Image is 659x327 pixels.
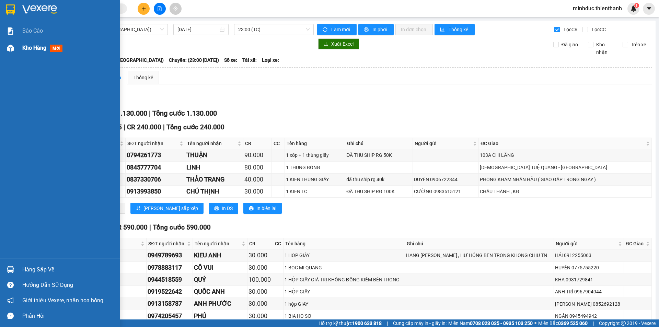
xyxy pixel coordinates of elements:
div: HANG [PERSON_NAME] , HƯ HỎNG BEN TRONG KHONG CHIU TN [406,252,552,259]
span: Làm mới [331,26,351,33]
th: Ghi chú [405,238,554,249]
span: CR 240.000 [127,123,161,131]
span: Xuất Excel [331,40,354,48]
div: KIEU ANH [194,250,246,260]
span: sort-ascending [136,206,141,211]
td: CÔ VUI [193,262,247,274]
div: 0974205457 [148,311,192,321]
td: QUỐC ANH [193,286,247,298]
td: 0974205457 [147,310,193,322]
td: 0913158787 [147,298,193,310]
th: CR [247,238,273,249]
th: CR [243,138,272,149]
span: Số xe: [224,56,237,64]
button: aim [170,3,182,15]
button: bar-chartThống kê [435,24,475,35]
div: QUỐC ANH [194,287,246,296]
span: caret-down [646,5,652,12]
span: Người gửi [556,240,617,247]
td: CHÚ THỊNH [185,186,243,198]
strong: 0708 023 035 - 0935 103 250 [470,320,533,326]
td: LINH [185,162,243,174]
div: 0794261773 [127,150,184,160]
div: CƯỜNG 0983515121 [414,188,477,195]
span: Người gửi [415,140,472,147]
span: Tên người nhận [187,140,236,147]
div: ĐÃ THU SHIP RG 50K [346,151,412,159]
span: Lọc CC [589,26,607,33]
span: Miền Nam [448,319,533,327]
div: Phản hồi [22,311,115,321]
div: 1 KIEN THUNG GIẤY [286,176,344,183]
div: đã thu ship rg 40k [346,176,412,183]
span: printer [364,27,370,33]
span: printer [214,206,219,211]
button: printerIn phơi [358,24,394,35]
div: THẢO TRANG [186,175,242,184]
div: 0978883117 [148,263,192,272]
div: 90.000 [244,150,270,160]
span: Tổng cước 590.000 [153,223,211,231]
span: Chuyến: (23:00 [DATE]) [169,56,219,64]
span: Tổng cước 240.000 [166,123,224,131]
img: icon-new-feature [631,5,637,12]
button: sort-ascending[PERSON_NAME] sắp xếp [130,203,204,214]
div: 0944518559 [148,275,192,284]
div: 0913158787 [148,299,192,308]
div: 30.000 [248,299,272,308]
span: | [593,319,594,327]
th: Tên hàng [285,138,345,149]
img: solution-icon [7,27,14,35]
strong: 0369 525 060 [558,320,588,326]
span: | [149,223,151,231]
span: SĐT người nhận [127,140,178,147]
span: [PERSON_NAME] sắp xếp [143,205,198,212]
td: ANH PHƯỚC [193,298,247,310]
th: CC [273,238,284,249]
div: 1 BOC MI QUANG [285,264,404,271]
span: Lọc CR [561,26,579,33]
span: ĐC Giao [481,140,645,147]
span: | [124,123,125,131]
td: 0949789693 [147,249,193,261]
button: file-add [154,3,166,15]
span: | [163,123,165,131]
span: In DS [222,205,233,212]
span: aim [173,6,178,11]
span: Cung cấp máy in - giấy in: [393,319,447,327]
td: KIEU ANH [193,249,247,261]
span: Tên người nhận [195,240,240,247]
div: 1 THUNG BÔNG [286,164,344,171]
span: plus [141,6,146,11]
span: In phơi [372,26,388,33]
div: 0949789693 [148,250,192,260]
div: 1 KIEN TC [286,188,344,195]
span: sync [323,27,328,33]
span: Kho hàng [22,45,46,51]
span: Đã giao [559,41,581,48]
span: In biên lai [256,205,276,212]
div: CHÚ THỊNH [186,187,242,196]
div: 30.000 [248,263,272,272]
div: HẢI 0912255063 [555,252,623,259]
span: ⚪️ [534,322,536,325]
span: Tài xế: [242,56,257,64]
div: 1 HOP GIẤY [285,252,404,259]
span: CR 1.130.000 [106,109,147,117]
div: Hàng sắp về [22,265,115,275]
div: HUYỀN 0775755220 [555,264,623,271]
div: 1 hộp GIAY [285,300,404,308]
span: Miền Bắc [538,319,588,327]
div: NGÂN 0945494942 [555,312,623,320]
div: 30.000 [248,250,272,260]
td: 0944518559 [147,274,193,286]
span: Trên xe [628,41,649,48]
div: 0837330706 [127,175,184,184]
th: Ghi chú [345,138,413,149]
strong: 1900 633 818 [352,320,382,326]
button: downloadXuất Excel [318,38,359,49]
td: THẢO TRANG [185,174,243,186]
div: PHÒNG KHÁM NHÂN HẬU ( GIAO GẤP TRONG NGÀY ) [480,176,650,183]
div: 30.000 [244,187,270,196]
img: warehouse-icon [7,266,14,273]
